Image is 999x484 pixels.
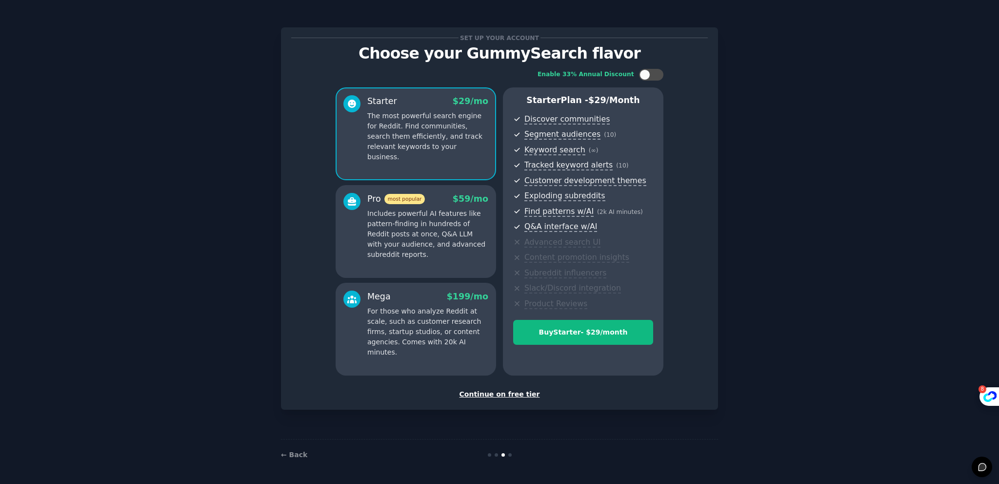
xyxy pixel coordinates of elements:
span: ( 2k AI minutes ) [597,209,643,215]
span: $ 29 /mo [453,96,488,106]
span: $ 199 /mo [447,292,488,301]
span: Content promotion insights [524,253,629,263]
button: BuyStarter- $29/month [513,320,653,345]
span: Product Reviews [524,299,587,309]
span: Slack/Discord integration [524,283,621,294]
a: ← Back [281,451,307,459]
span: Q&A interface w/AI [524,222,597,232]
span: ( 10 ) [604,131,616,138]
span: ( 10 ) [616,162,628,169]
p: Starter Plan - [513,94,653,106]
div: Buy Starter - $ 29 /month [514,327,653,337]
span: Exploding subreddits [524,191,605,201]
div: Mega [367,291,391,303]
div: Pro [367,193,425,205]
span: Subreddit influencers [524,268,606,278]
p: The most powerful search engine for Reddit. Find communities, search them efficiently, and track ... [367,111,488,162]
span: ( ∞ ) [589,147,599,154]
span: Advanced search UI [524,237,600,248]
span: most popular [384,194,425,204]
span: $ 29 /month [588,95,640,105]
span: Keyword search [524,145,585,155]
p: Includes powerful AI features like pattern-finding in hundreds of Reddit posts at once, Q&A LLM w... [367,209,488,260]
span: Find patterns w/AI [524,207,594,217]
div: Starter [367,95,397,107]
span: Discover communities [524,114,610,125]
span: Customer development themes [524,176,646,186]
div: Enable 33% Annual Discount [538,70,634,79]
span: $ 59 /mo [453,194,488,204]
div: Continue on free tier [291,389,708,400]
p: Choose your GummySearch flavor [291,45,708,62]
span: Tracked keyword alerts [524,160,613,170]
p: For those who analyze Reddit at scale, such as customer research firms, startup studios, or conte... [367,306,488,358]
span: Set up your account [459,33,541,43]
span: Segment audiences [524,129,600,140]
